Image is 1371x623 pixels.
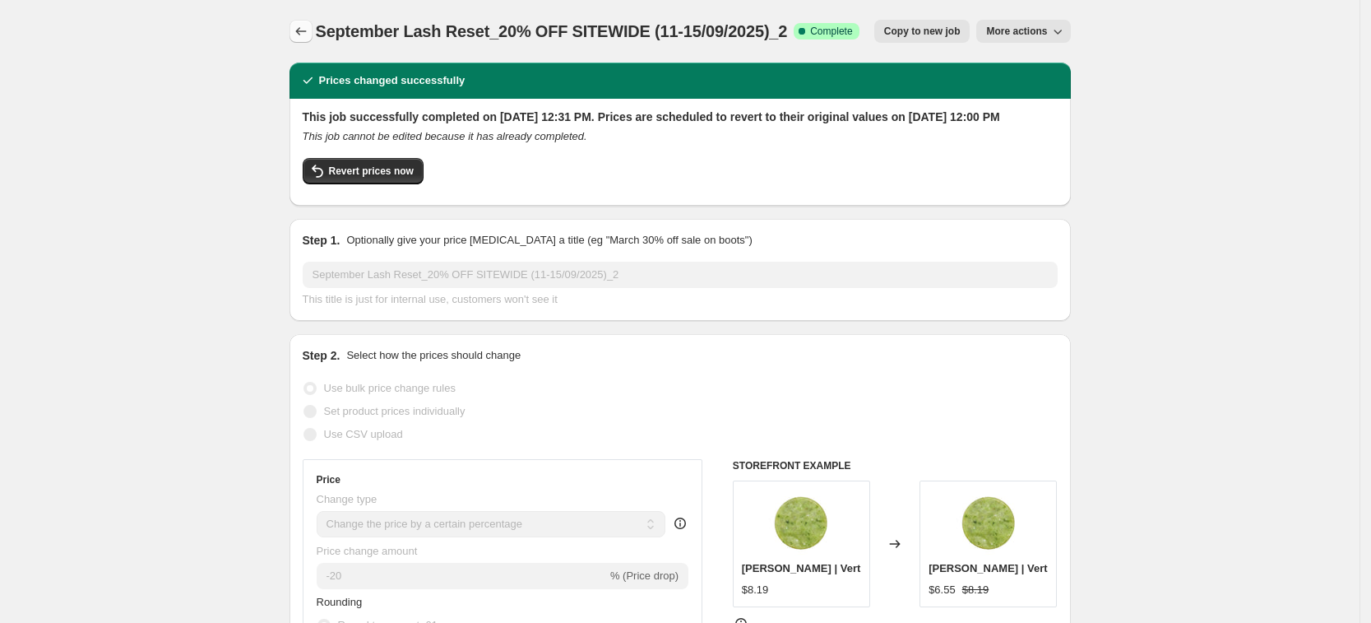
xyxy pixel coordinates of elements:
[329,165,414,178] span: Revert prices now
[317,596,363,608] span: Rounding
[317,545,418,557] span: Price change amount
[303,109,1058,125] h2: This job successfully completed on [DATE] 12:31 PM. Prices are scheduled to revert to their origi...
[303,293,558,305] span: This title is just for internal use, customers won't see it
[324,428,403,440] span: Use CSV upload
[810,25,852,38] span: Complete
[303,130,587,142] i: This job cannot be edited because it has already completed.
[742,562,861,574] span: [PERSON_NAME] | Vert
[768,490,834,556] img: green-marble-jade-stone_501461df-42d3-48d5-a29c-df95ff4b407f_80x.jpg
[929,562,1048,574] span: [PERSON_NAME] | Vert
[317,493,377,505] span: Change type
[319,72,465,89] h2: Prices changed successfully
[962,582,989,598] strike: $8.19
[317,563,607,589] input: -15
[316,22,788,40] span: September Lash Reset_20% OFF SITEWIDE (11-15/09/2025)_2
[929,582,956,598] div: $6.55
[986,25,1047,38] span: More actions
[733,459,1058,472] h6: STOREFRONT EXAMPLE
[346,347,521,364] p: Select how the prices should change
[303,347,340,364] h2: Step 2.
[884,25,961,38] span: Copy to new job
[956,490,1021,556] img: green-marble-jade-stone_501461df-42d3-48d5-a29c-df95ff4b407f_80x.jpg
[610,570,679,582] span: % (Price drop)
[303,262,1058,288] input: 30% off holiday sale
[324,405,465,417] span: Set product prices individually
[742,582,769,598] div: $8.19
[289,20,313,43] button: Price change jobs
[346,232,752,249] p: Optionally give your price [MEDICAL_DATA] a title (eg "March 30% off sale on boots")
[303,158,424,184] button: Revert prices now
[324,382,456,394] span: Use bulk price change rules
[303,232,340,249] h2: Step 1.
[874,20,970,43] button: Copy to new job
[317,473,340,486] h3: Price
[976,20,1070,43] button: More actions
[672,515,688,532] div: help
